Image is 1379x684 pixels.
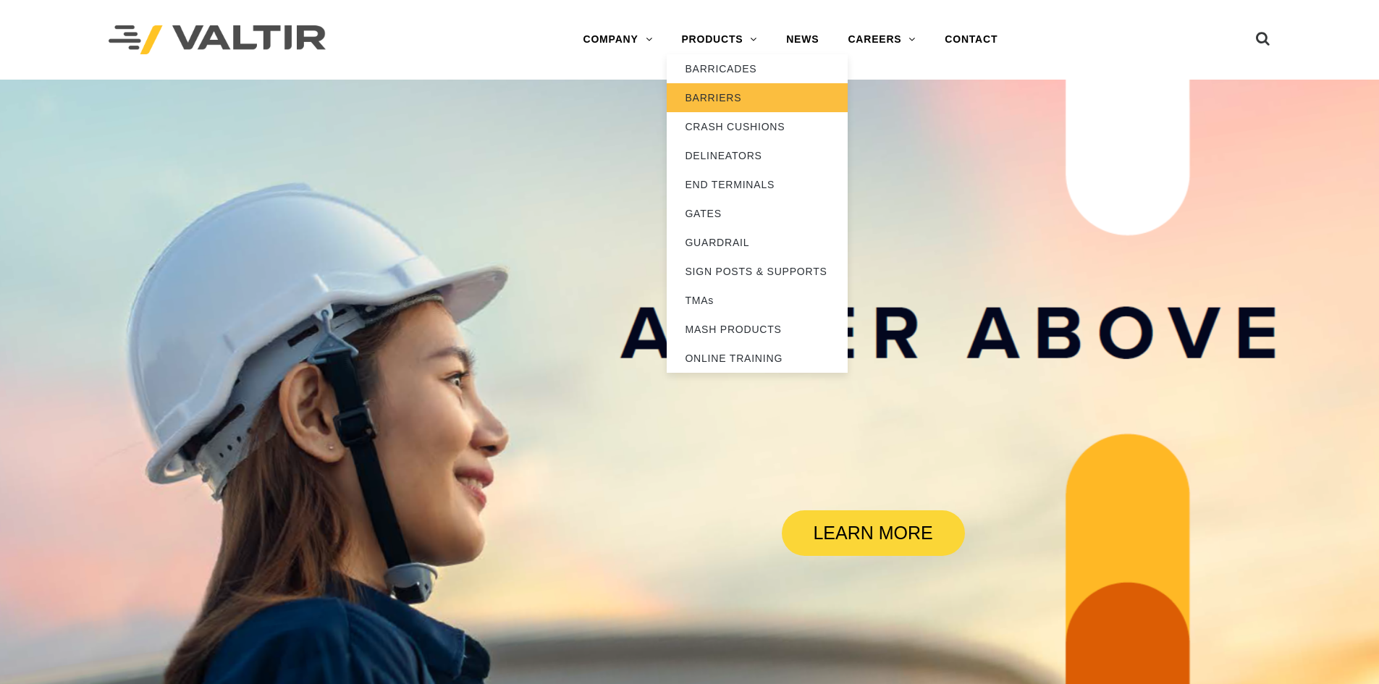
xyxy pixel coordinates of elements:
a: NEWS [772,25,833,54]
a: GATES [667,199,848,228]
a: CONTACT [930,25,1012,54]
img: Valtir [109,25,326,55]
a: CRASH CUSHIONS [667,112,848,141]
a: END TERMINALS [667,170,848,199]
a: BARRICADES [667,54,848,83]
a: COMPANY [568,25,667,54]
a: LEARN MORE [782,510,965,556]
a: BARRIERS [667,83,848,112]
a: TMAs [667,286,848,315]
a: DELINEATORS [667,141,848,170]
a: PRODUCTS [667,25,772,54]
a: CAREERS [833,25,930,54]
a: ONLINE TRAINING [667,344,848,373]
a: MASH PRODUCTS [667,315,848,344]
a: SIGN POSTS & SUPPORTS [667,257,848,286]
a: GUARDRAIL [667,228,848,257]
